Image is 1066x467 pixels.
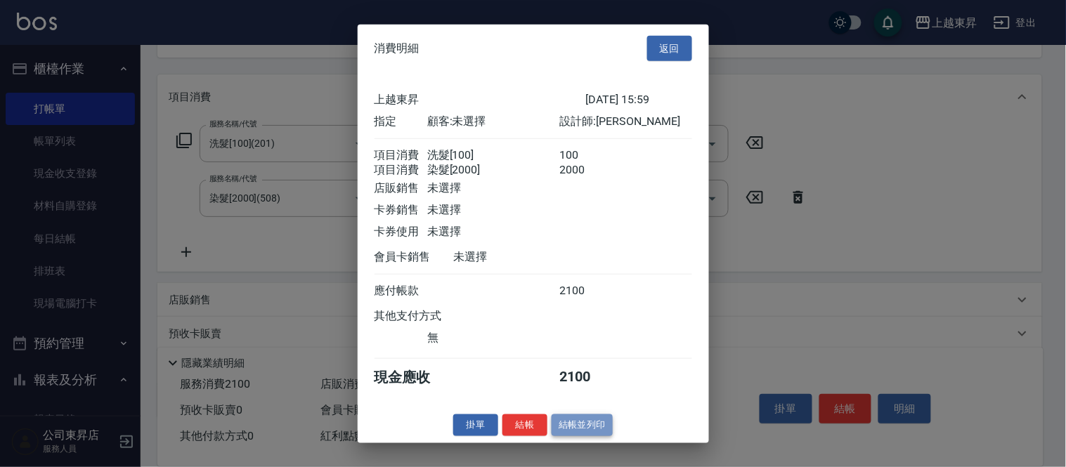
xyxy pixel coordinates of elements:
[375,163,427,178] div: 項目消費
[375,114,427,129] div: 指定
[375,368,454,387] div: 現金應收
[559,284,612,298] div: 2100
[375,225,427,239] div: 卡券使用
[453,414,498,436] button: 掛單
[375,309,481,324] div: 其他支付方式
[375,41,420,55] span: 消費明細
[427,163,559,178] div: 染髮[2000]
[427,331,559,346] div: 無
[559,368,612,387] div: 2100
[427,148,559,163] div: 洗髮[100]
[375,203,427,218] div: 卡券銷售
[427,203,559,218] div: 未選擇
[375,93,586,107] div: 上越東昇
[647,35,692,61] button: 返回
[427,225,559,239] div: 未選擇
[375,250,454,265] div: 會員卡銷售
[427,114,559,129] div: 顧客: 未選擇
[375,284,427,298] div: 應付帳款
[559,114,691,129] div: 設計師: [PERSON_NAME]
[427,181,559,196] div: 未選擇
[375,181,427,196] div: 店販銷售
[502,414,547,436] button: 結帳
[586,93,692,107] div: [DATE] 15:59
[454,250,586,265] div: 未選擇
[552,414,613,436] button: 結帳並列印
[559,148,612,163] div: 100
[375,148,427,163] div: 項目消費
[559,163,612,178] div: 2000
